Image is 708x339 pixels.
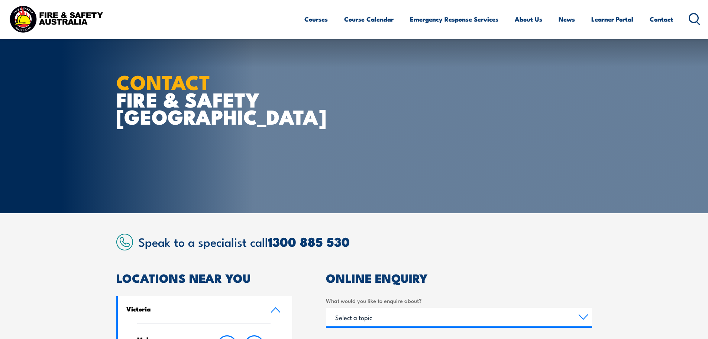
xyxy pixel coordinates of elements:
label: What would you like to enquire about? [326,296,592,305]
a: Victoria [118,296,292,323]
h1: FIRE & SAFETY [GEOGRAPHIC_DATA] [116,73,300,125]
a: Courses [304,9,328,29]
a: About Us [515,9,542,29]
a: News [559,9,575,29]
a: Emergency Response Services [410,9,498,29]
a: Learner Portal [591,9,633,29]
a: Course Calendar [344,9,394,29]
strong: CONTACT [116,66,210,97]
h2: Speak to a specialist call [138,235,592,248]
a: 1300 885 530 [268,231,350,251]
h2: ONLINE ENQUIRY [326,272,592,283]
h4: Victoria [126,305,259,313]
h2: LOCATIONS NEAR YOU [116,272,292,283]
a: Contact [650,9,673,29]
